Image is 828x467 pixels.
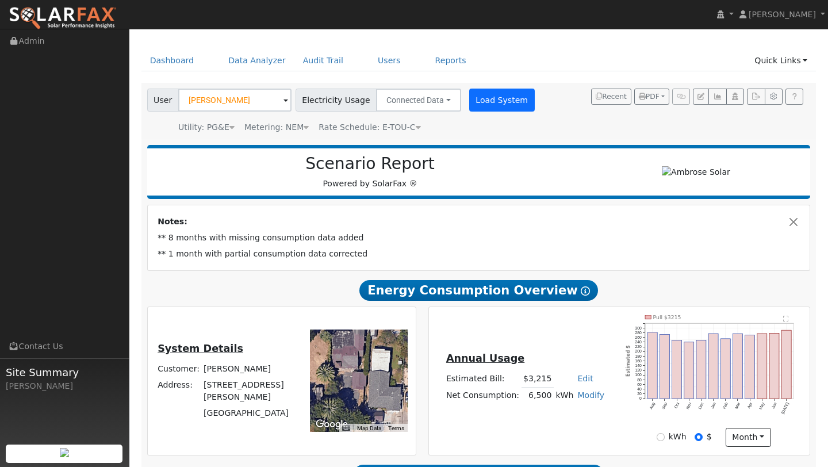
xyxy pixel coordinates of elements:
td: [PERSON_NAME] [202,361,298,377]
text: Nov [685,401,692,409]
span: Electricity Usage [296,89,377,112]
span: [PERSON_NAME] [749,10,816,19]
div: Powered by SolarFax ® [153,154,588,190]
u: Annual Usage [446,353,524,364]
rect: onclick="" [684,342,694,398]
button: Map Data [357,424,381,432]
a: Data Analyzer [220,50,294,71]
text: Apr [747,401,754,409]
text: [DATE] [781,401,790,415]
td: ** 1 month with partial consumption data corrected [156,246,802,262]
rect: onclick="" [647,332,657,398]
img: SolarFax [9,6,117,30]
button: Keyboard shortcuts [342,424,350,432]
input: Select a User [178,89,292,112]
a: Reports [427,50,475,71]
td: 6,500 [522,387,554,404]
span: Alias: HETOUC [319,123,420,132]
div: [PERSON_NAME] [6,380,123,392]
td: $3,215 [522,370,554,387]
u: System Details [158,343,243,354]
text: 80 [637,377,642,381]
div: Metering: NEM [244,121,309,133]
text: Jan [710,401,716,409]
td: Customer: [156,361,202,377]
span: Energy Consumption Overview [359,280,597,301]
text: 280 [635,330,642,334]
text: Dec [697,401,704,409]
button: Load System [469,89,535,112]
text: 0 [639,396,642,400]
button: Recent [591,89,631,105]
button: Export Interval Data [747,89,765,105]
a: Modify [577,391,604,400]
rect: onclick="" [696,340,706,399]
text: Jun [771,401,777,409]
a: Users [369,50,409,71]
button: Settings [765,89,783,105]
span: PDF [639,93,660,101]
img: retrieve [60,448,69,457]
text: 160 [635,359,642,363]
rect: onclick="" [672,340,682,399]
text:  [783,315,789,322]
text: Estimated $ [625,345,631,377]
text: 240 [635,340,642,344]
label: kWh [669,431,687,443]
text: May [758,401,766,411]
text: Oct [673,401,680,409]
button: PDF [634,89,669,105]
a: Open this area in Google Maps (opens a new window) [313,417,351,432]
button: Connected Data [376,89,461,112]
td: [GEOGRAPHIC_DATA] [202,405,298,422]
td: Estimated Bill: [444,370,521,387]
text: Sep [661,401,668,410]
input: kWh [657,433,665,441]
a: Edit [577,374,593,383]
a: Audit Trail [294,50,352,71]
text: 40 [637,387,642,391]
button: Multi-Series Graph [708,89,726,105]
text: 140 [635,363,642,368]
text: 220 [635,344,642,349]
text: 180 [635,354,642,358]
text: 260 [635,335,642,339]
text: 20 [637,392,642,396]
a: Help Link [785,89,803,105]
rect: onclick="" [708,334,718,399]
span: User [147,89,179,112]
strong: Notes: [158,217,187,226]
text: 100 [635,373,642,377]
button: Login As [726,89,744,105]
h2: Scenario Report [159,154,581,174]
div: Utility: PG&E [178,121,235,133]
td: kWh [554,387,576,404]
rect: onclick="" [720,339,730,399]
input: $ [695,433,703,441]
button: Edit User [693,89,709,105]
td: ** 8 months with missing consumption data added [156,230,802,246]
span: Site Summary [6,365,123,380]
button: month [726,428,771,447]
rect: onclick="" [757,334,767,399]
a: Quick Links [746,50,816,71]
text: Feb [722,401,729,409]
text: Pull $3215 [653,313,681,320]
text: 300 [635,326,642,330]
a: Terms [388,425,404,431]
td: [STREET_ADDRESS][PERSON_NAME] [202,377,298,405]
text: 120 [635,368,642,372]
text: Mar [734,401,741,409]
a: Dashboard [141,50,203,71]
td: Address: [156,377,202,405]
img: Ambrose Solar [662,166,730,178]
rect: onclick="" [745,335,755,399]
rect: onclick="" [660,334,669,399]
text: 200 [635,349,642,353]
rect: onclick="" [769,333,779,399]
img: Google [313,417,351,432]
td: Net Consumption: [444,387,521,404]
i: Show Help [581,286,590,296]
button: Close [788,216,800,228]
text: 60 [637,382,642,386]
